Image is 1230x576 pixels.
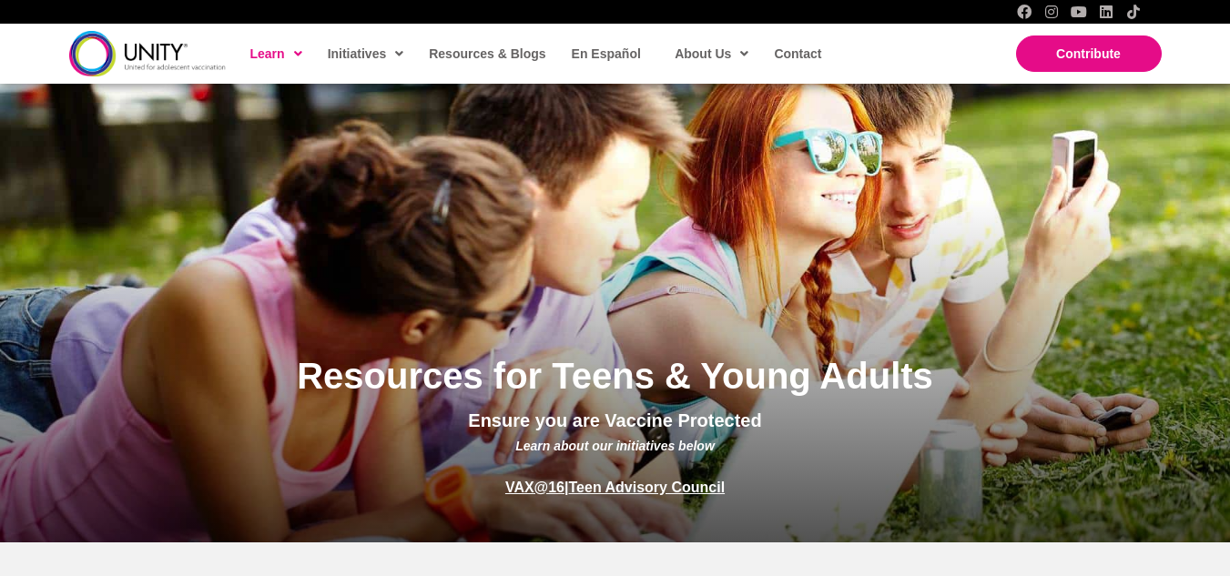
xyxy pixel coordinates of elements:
[666,33,756,75] a: About Us
[1126,5,1141,19] a: TikTok
[1099,5,1113,19] a: LinkedIn
[429,46,545,61] span: Resources & Blogs
[572,46,641,61] span: En Español
[115,474,1116,501] p: |
[133,409,1098,456] p: Ensure you are Vaccine Protected
[1044,5,1059,19] a: Instagram
[675,40,748,67] span: About Us
[420,33,553,75] a: Resources & Blogs
[250,40,302,67] span: Learn
[328,40,404,67] span: Initiatives
[1056,46,1121,61] span: Contribute
[1072,5,1086,19] a: YouTube
[505,480,564,495] a: VAX@16
[569,480,726,495] a: Teen Advisory Council
[774,46,821,61] span: Contact
[765,33,828,75] a: Contact
[563,33,648,75] a: En Español
[515,439,715,453] span: Learn about our initiatives below
[1016,35,1162,72] a: Contribute
[297,356,933,396] span: Resources for Teens & Young Adults
[69,31,226,76] img: unity-logo-dark
[1017,5,1032,19] a: Facebook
